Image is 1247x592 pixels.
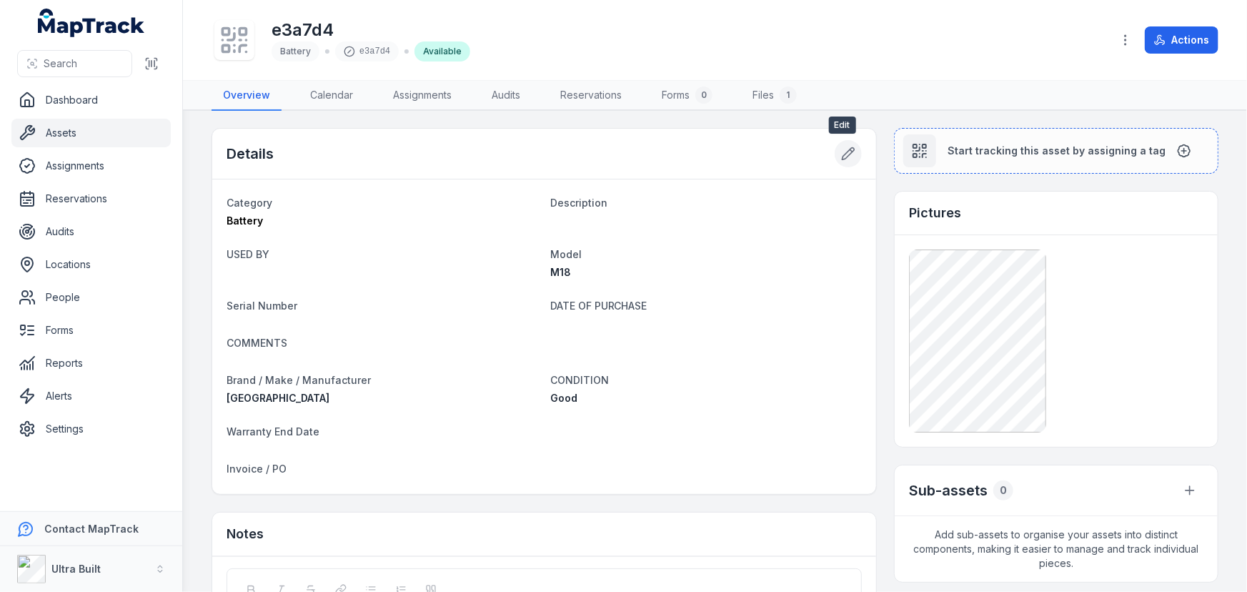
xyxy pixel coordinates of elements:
span: DATE OF PURCHASE [550,300,647,312]
button: Start tracking this asset by assigning a tag [894,128,1218,174]
strong: Contact MapTrack [44,523,139,535]
strong: Ultra Built [51,563,101,575]
a: Assets [11,119,171,147]
button: Search [17,50,132,77]
span: Edit [829,117,856,134]
span: Description [550,197,607,209]
h2: Sub-assets [909,480,988,500]
a: Forms0 [650,81,724,111]
span: M18 [550,266,571,278]
div: 0 [993,480,1013,500]
span: Model [550,248,582,260]
a: Reports [11,349,171,378]
a: Audits [480,81,532,111]
a: Locations [11,250,171,279]
span: [GEOGRAPHIC_DATA] [227,392,329,404]
h2: Details [227,144,274,164]
a: Calendar [299,81,364,111]
span: Battery [227,214,263,227]
span: Warranty End Date [227,425,319,438]
a: Files1 [741,81,808,111]
span: USED BY [227,248,269,260]
a: Assignments [382,81,463,111]
a: Overview [212,81,282,111]
button: Actions [1145,26,1218,54]
div: 1 [780,87,797,104]
h3: Notes [227,524,264,544]
div: Available [414,41,470,61]
span: Battery [280,46,311,56]
span: COMMENTS [227,337,287,349]
span: CONDITION [550,374,609,386]
a: Dashboard [11,86,171,114]
a: People [11,283,171,312]
span: Serial Number [227,300,297,312]
span: Invoice / PO [227,463,287,475]
span: Category [227,197,272,209]
a: Reservations [549,81,633,111]
a: Settings [11,415,171,443]
a: Alerts [11,382,171,410]
a: Assignments [11,152,171,180]
h1: e3a7d4 [272,19,470,41]
a: Forms [11,316,171,345]
a: Reservations [11,184,171,213]
span: Brand / Make / Manufacturer [227,374,371,386]
span: Start tracking this asset by assigning a tag [948,144,1166,158]
h3: Pictures [909,203,961,223]
span: Search [44,56,77,71]
span: Good [550,392,577,404]
div: e3a7d4 [335,41,399,61]
div: 0 [695,87,712,104]
a: Audits [11,217,171,246]
a: MapTrack [38,9,145,37]
span: Add sub-assets to organise your assets into distinct components, making it easier to manage and t... [895,516,1218,582]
